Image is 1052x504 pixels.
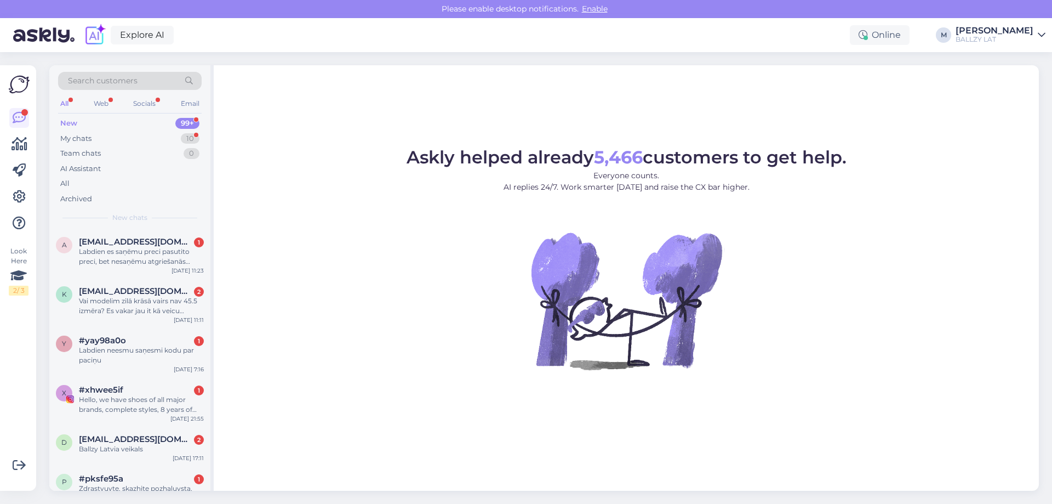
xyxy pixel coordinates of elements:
span: a [62,241,67,249]
span: d [61,438,67,446]
div: All [58,97,71,111]
div: My chats [60,133,92,144]
span: x [62,389,66,397]
div: 1 [194,386,204,395]
div: Vai modelim zilā krāsā vairs nav 45.5 izmēra? Es vakar jau it kā veicu maksājumu, bet šorīt paman... [79,296,204,316]
div: Online [850,25,910,45]
div: All [60,178,70,189]
div: 1 [194,474,204,484]
img: Askly Logo [9,74,30,95]
div: 0 [184,148,199,159]
span: k [62,290,67,298]
div: M [936,27,951,43]
div: Socials [131,97,158,111]
span: Search customers [68,75,138,87]
img: explore-ai [83,24,106,47]
span: kristi02@inbox.lv [79,286,193,296]
span: Enable [579,4,611,14]
div: 2 [194,287,204,297]
div: 1 [194,237,204,247]
div: Team chats [60,148,101,159]
div: BALLZY LAT [956,35,1033,44]
span: y [62,339,66,348]
b: 5,466 [594,146,643,168]
p: Everyone counts. AI replies 24/7. Work smarter [DATE] and raise the CX bar higher. [407,170,847,193]
div: Zdrastvuyte, skazhite pozhaluysta, dlya chego Beli chorni [PERSON_NAME] postavil spicalni aparat,? [79,484,204,503]
span: Askly helped already customers to get help. [407,146,847,168]
a: [PERSON_NAME]BALLZY LAT [956,26,1045,44]
span: akozulina7@gmail.com [79,237,193,247]
div: 2 [194,435,204,445]
span: New chats [112,213,147,223]
span: #pksfe95a [79,474,123,484]
span: #yay98a0o [79,336,126,346]
div: Look Here [9,246,28,296]
div: [PERSON_NAME] [956,26,1033,35]
img: No Chat active [528,202,725,399]
div: Hello, we have shoes of all major brands, complete styles, 8 years of professional experience, we... [79,395,204,415]
a: Explore AI [111,26,174,44]
span: #xhwee5if [79,385,123,395]
div: [DATE] 7:16 [174,365,204,373]
div: Email [179,97,202,111]
div: 1 [194,336,204,346]
div: [DATE] 11:23 [171,267,204,275]
div: [DATE] 11:11 [174,316,204,324]
div: Labdien es saņēmu preci pasutito preci, bet nesaņēmu atgriešanās kodu. Ka es varu vinu saņemt? [79,247,204,267]
span: p [62,478,67,486]
div: [DATE] 21:55 [170,415,204,423]
div: Web [92,97,111,111]
div: 99+ [175,118,199,129]
div: 10 [181,133,199,144]
div: New [60,118,77,129]
div: 2 / 3 [9,286,28,296]
div: Archived [60,194,92,205]
span: davispukitis@gmail.com [79,434,193,444]
div: AI Assistant [60,163,101,174]
div: Ballzy Latvia veikals [79,444,204,454]
div: [DATE] 17:11 [173,454,204,462]
div: Labdien neesmu saņesmi kodu par paciņu [79,346,204,365]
